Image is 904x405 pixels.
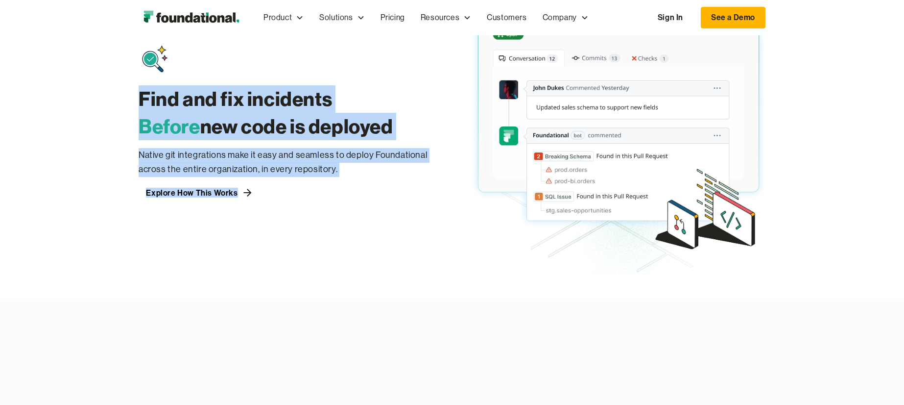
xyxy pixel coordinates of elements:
[311,1,372,34] div: Solutions
[139,8,244,27] a: home
[701,7,765,28] a: See a Demo
[263,11,292,24] div: Product
[139,114,200,139] span: Before
[728,291,904,405] iframe: Chat Widget
[146,189,238,197] div: Explore How This Works
[543,11,577,24] div: Company
[140,44,171,76] img: Find and Fix Icon
[535,1,596,34] div: Company
[256,1,311,34] div: Product
[421,11,459,24] div: Resources
[319,11,353,24] div: Solutions
[373,1,413,34] a: Pricing
[139,85,432,140] h3: Find and fix incidents new code is deployed
[413,1,479,34] div: Resources
[139,8,244,27] img: Foundational Logo
[479,1,534,34] a: Customers
[139,185,261,201] a: Explore How This Works
[139,148,432,177] p: Native git integrations make it easy and seamless to deploy Foundational across the entire organi...
[648,7,693,28] a: Sign In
